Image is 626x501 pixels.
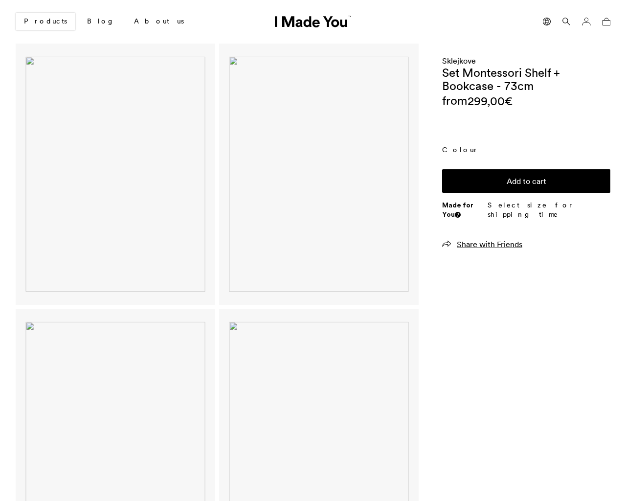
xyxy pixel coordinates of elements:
[488,201,610,220] p: Select size for shipping time
[442,145,610,155] label: Colour
[442,201,473,219] strong: Made for You
[442,169,610,193] button: Add to cart
[442,92,513,109] div: from
[442,56,476,66] a: Sklejkove
[16,13,75,30] a: Products
[457,239,522,249] span: Share with Friends
[126,13,192,30] a: About us
[456,213,459,217] img: Info sign
[442,66,610,92] h1: Set Montessori Shelf + Bookcase - 73cm
[442,239,522,249] a: Share with Friends
[79,13,122,30] a: Blog
[505,93,513,109] span: €
[468,93,513,109] bdi: 299,00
